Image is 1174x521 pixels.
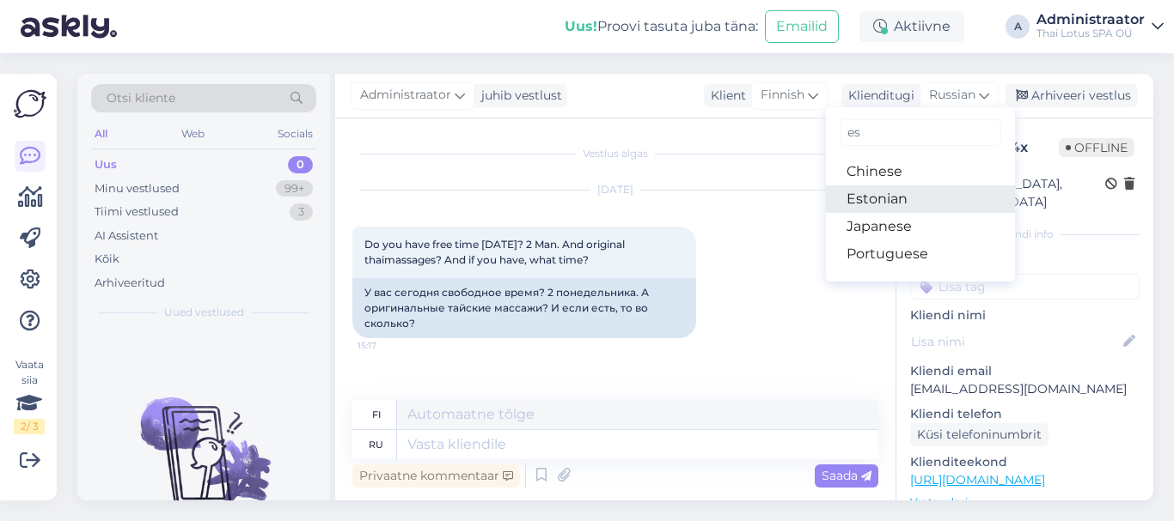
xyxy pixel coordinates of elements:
a: AdministraatorThai Lotus SPA OÜ [1036,13,1164,40]
span: Otsi kliente [107,89,175,107]
a: Japanese [826,213,1015,240]
div: У вас сегодня свободное время? 2 понедельника. А оригинальные тайские массажи? И если есть, то во... [352,278,696,338]
div: Thai Lotus SPA OÜ [1036,27,1145,40]
div: Kliendi info [910,227,1140,242]
p: Vaata edasi ... [910,494,1140,510]
p: Kliendi nimi [910,306,1140,324]
img: No chats [77,367,330,521]
div: Uus [95,156,117,173]
div: A [1006,15,1030,39]
div: fi [372,400,381,429]
p: Kliendi email [910,362,1140,380]
div: [DATE] [352,182,878,197]
img: Askly Logo [14,88,46,120]
p: Klienditeekond [910,453,1140,471]
div: 3 [290,203,313,221]
span: Offline [1059,138,1134,157]
div: Privaatne kommentaar [352,464,520,488]
div: AI Assistent [95,227,158,245]
a: Estonian [826,185,1015,213]
div: 0 [288,156,313,173]
div: ru [369,430,383,459]
p: Kliendi telefon [910,405,1140,423]
span: Finnish [761,86,804,105]
div: Socials [274,123,316,145]
div: Tiimi vestlused [95,203,179,221]
div: Küsi telefoninumbrit [910,423,1049,446]
input: Lisa nimi [911,332,1120,351]
div: Vestlus algas [352,146,878,161]
div: 99+ [276,180,313,197]
a: Chinese [826,158,1015,185]
div: Klienditugi [841,87,914,105]
p: Kliendi tag'id [910,252,1140,270]
div: 2 / 3 [14,419,45,434]
div: Vaata siia [14,357,45,434]
a: Portuguese [826,240,1015,268]
div: juhib vestlust [474,87,562,105]
span: Administraator [360,86,451,105]
div: Arhiveeritud [95,275,165,292]
div: Arhiveeri vestlus [1006,84,1138,107]
span: Russian [929,86,975,105]
div: Proovi tasuta juba täna: [565,16,758,37]
div: Administraator [1036,13,1145,27]
b: Uus! [565,18,597,34]
button: Emailid [765,10,839,43]
span: Saada [822,468,871,483]
span: Do you have free time [DATE]? 2 Man. And original thaimassages? And if you have, what time? [364,238,627,266]
span: 15:17 [358,339,422,352]
div: Klient [704,87,746,105]
div: Aktiivne [859,11,964,42]
div: Web [178,123,208,145]
span: Uued vestlused [164,305,244,320]
div: Minu vestlused [95,180,180,197]
div: All [91,123,111,145]
p: [EMAIL_ADDRESS][DOMAIN_NAME] [910,380,1140,398]
a: [URL][DOMAIN_NAME] [910,472,1045,488]
input: Kirjuta, millist tag'i otsid [840,119,1001,146]
input: Lisa tag [910,274,1140,300]
div: Kõik [95,251,119,268]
